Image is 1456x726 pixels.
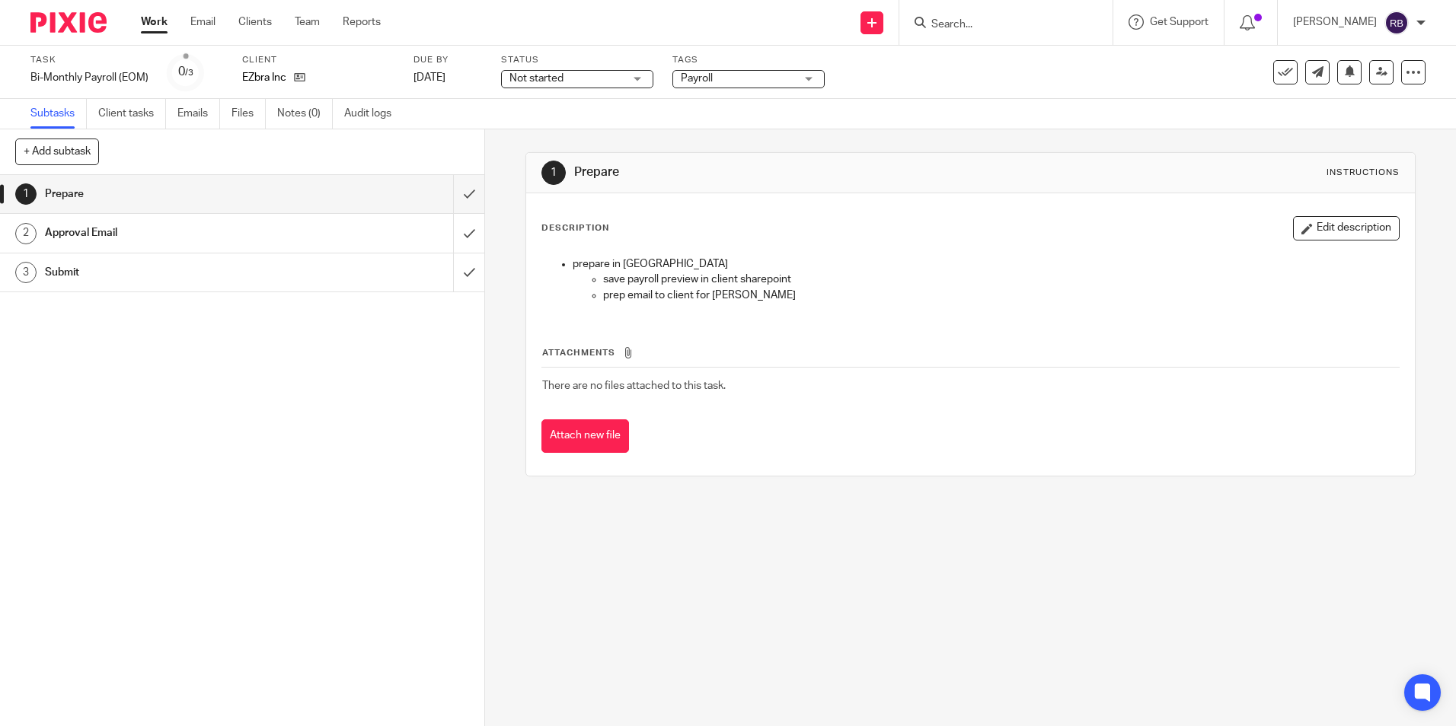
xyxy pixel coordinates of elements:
div: Bi-Monthly Payroll (EOM) [30,70,148,85]
label: Status [501,54,653,66]
a: Files [231,99,266,129]
h1: Approval Email [45,221,307,244]
span: Attachments [542,349,615,357]
div: 2 [15,223,37,244]
p: prepare in [GEOGRAPHIC_DATA] [573,256,1398,272]
p: save payroll preview in client sharepoint [603,272,1398,287]
h1: Submit [45,261,307,284]
a: Team [295,14,320,30]
div: 0 [178,63,193,81]
span: [DATE] [413,72,445,83]
a: Audit logs [344,99,403,129]
span: Get Support [1150,17,1209,27]
a: Notes (0) [277,99,333,129]
button: + Add subtask [15,139,99,164]
div: 3 [15,262,37,283]
a: Reports [343,14,381,30]
span: Not started [509,73,564,84]
div: Instructions [1327,167,1400,179]
a: Emails [177,99,220,129]
label: Client [242,54,394,66]
label: Due by [413,54,482,66]
p: EZbra Inc [242,70,286,85]
a: Work [141,14,168,30]
div: 1 [15,183,37,205]
label: Task [30,54,148,66]
a: Email [190,14,216,30]
p: prep email to client for [PERSON_NAME] [603,288,1398,303]
a: Client tasks [98,99,166,129]
h1: Prepare [574,164,1003,180]
a: Subtasks [30,99,87,129]
span: Payroll [681,73,713,84]
div: 1 [541,161,566,185]
p: Description [541,222,609,234]
input: Search [930,18,1067,32]
button: Attach new file [541,419,629,454]
label: Tags [672,54,825,66]
span: There are no files attached to this task. [542,381,726,391]
p: [PERSON_NAME] [1293,14,1377,30]
img: Pixie [30,12,107,33]
a: Clients [238,14,272,30]
img: svg%3E [1384,11,1409,35]
h1: Prepare [45,183,307,205]
button: Edit description [1293,216,1400,240]
small: /3 [185,68,193,77]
